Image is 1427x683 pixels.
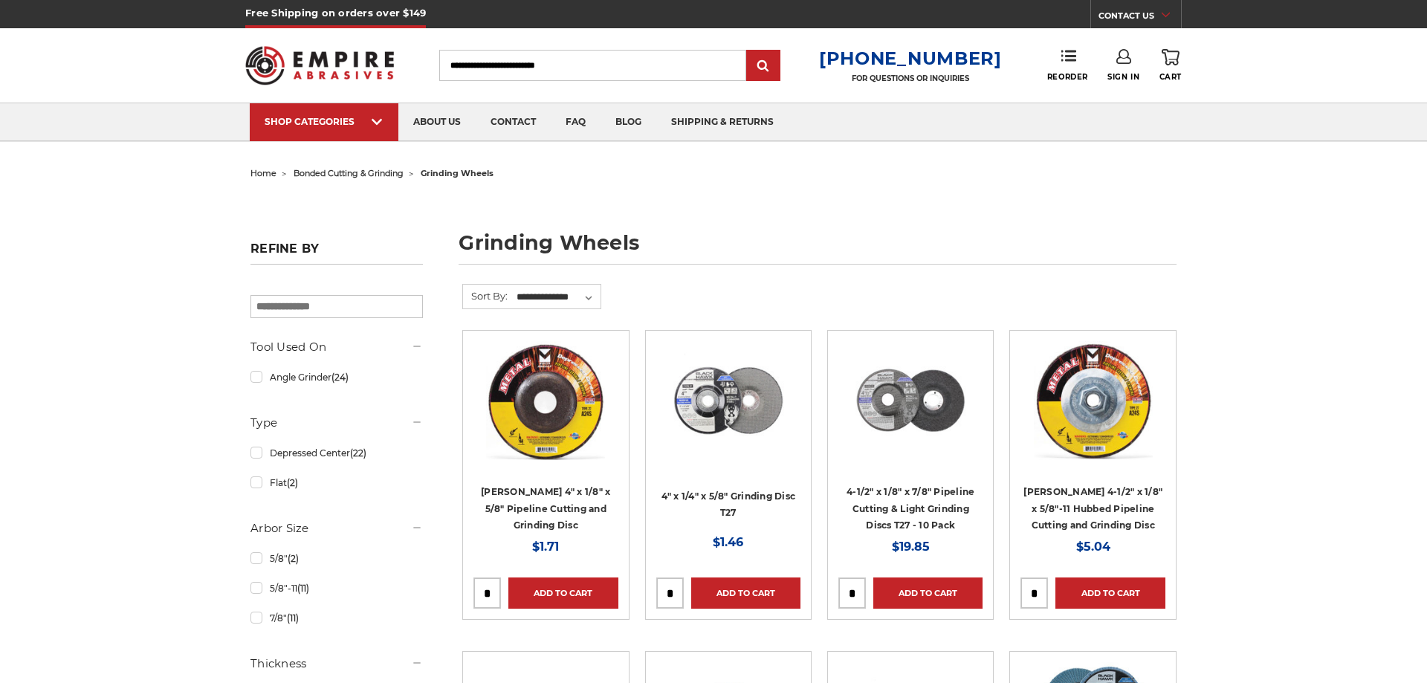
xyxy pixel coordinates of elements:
[287,612,299,624] span: (11)
[1076,540,1110,554] span: $5.04
[691,577,800,609] a: Add to Cart
[551,103,601,141] a: faq
[250,364,423,390] a: Angle Grinder
[287,477,298,488] span: (2)
[294,168,404,178] a: bonded cutting & grinding
[250,655,423,673] h5: Thickness
[873,577,983,609] a: Add to Cart
[297,583,309,594] span: (11)
[473,341,618,485] a: Mercer 4" x 1/8" x 5/8 Cutting and Light Grinding Wheel
[250,605,423,631] a: 7/8"
[250,338,423,356] h5: Tool Used On
[1047,49,1088,81] a: Reorder
[250,168,276,178] a: home
[1023,486,1162,531] a: [PERSON_NAME] 4-1/2" x 1/8" x 5/8"-11 Hubbed Pipeline Cutting and Grinding Disc
[250,440,423,466] a: Depressed Center
[1098,7,1181,28] a: CONTACT US
[250,414,423,432] h5: Type
[713,535,743,549] span: $1.46
[463,285,508,307] label: Sort By:
[1047,72,1088,82] span: Reorder
[250,470,423,496] a: Flat
[476,103,551,141] a: contact
[486,341,605,460] img: Mercer 4" x 1/8" x 5/8 Cutting and Light Grinding Wheel
[1159,49,1182,82] a: Cart
[250,546,423,572] a: 5/8"
[1020,341,1165,485] a: Mercer 4-1/2" x 1/8" x 5/8"-11 Hubbed Cutting and Light Grinding Wheel
[748,51,778,81] input: Submit
[838,341,983,485] a: View of Black Hawk's 4 1/2 inch T27 pipeline disc, showing both front and back of the grinding wh...
[265,116,384,127] div: SHOP CATEGORIES
[1159,72,1182,82] span: Cart
[819,48,1002,69] a: [PHONE_NUMBER]
[851,341,970,460] img: View of Black Hawk's 4 1/2 inch T27 pipeline disc, showing both front and back of the grinding wh...
[250,242,423,265] h5: Refine by
[421,168,494,178] span: grinding wheels
[892,540,930,554] span: $19.85
[669,341,788,460] img: 4 inch BHA grinding wheels
[288,553,299,564] span: (2)
[514,286,601,308] select: Sort By:
[819,74,1002,83] p: FOR QUESTIONS OR INQUIRIES
[350,447,366,459] span: (22)
[481,486,610,531] a: [PERSON_NAME] 4" x 1/8" x 5/8" Pipeline Cutting and Grinding Disc
[656,341,800,485] a: 4 inch BHA grinding wheels
[601,103,656,141] a: blog
[331,372,349,383] span: (24)
[1107,72,1139,82] span: Sign In
[459,233,1177,265] h1: grinding wheels
[1034,341,1153,460] img: Mercer 4-1/2" x 1/8" x 5/8"-11 Hubbed Cutting and Light Grinding Wheel
[1055,577,1165,609] a: Add to Cart
[245,36,394,94] img: Empire Abrasives
[250,519,423,537] h5: Arbor Size
[847,486,974,531] a: 4-1/2" x 1/8" x 7/8" Pipeline Cutting & Light Grinding Discs T27 - 10 Pack
[532,540,559,554] span: $1.71
[656,103,789,141] a: shipping & returns
[398,103,476,141] a: about us
[250,575,423,601] a: 5/8"-11
[508,577,618,609] a: Add to Cart
[661,491,796,519] a: 4" x 1/4" x 5/8" Grinding Disc T27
